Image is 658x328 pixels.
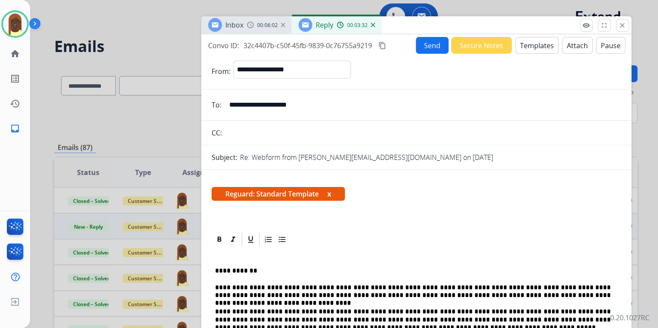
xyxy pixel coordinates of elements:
p: Convo ID: [208,40,239,51]
button: Templates [515,37,559,54]
mat-icon: close [618,21,626,29]
p: CC: [212,128,222,138]
p: To: [212,100,221,110]
span: Reply [316,20,333,30]
span: 00:06:02 [257,22,278,29]
button: Secure Notes [451,37,512,54]
div: Bullet List [276,233,289,246]
p: 0.20.1027RC [610,313,649,323]
button: Attach [562,37,593,54]
div: Ordered List [262,233,275,246]
button: Pause [596,37,625,54]
mat-icon: list_alt [10,74,20,84]
mat-icon: fullscreen [600,21,608,29]
mat-icon: remove_red_eye [582,21,590,29]
span: 32c4407b-c50f-45fb-9839-0c76755a9219 [243,41,372,50]
p: Re: Webform from [PERSON_NAME][EMAIL_ADDRESS][DOMAIN_NAME] on [DATE] [240,152,493,162]
button: x [327,189,331,199]
p: Subject: [212,152,237,162]
p: From: [212,66,231,77]
span: 00:03:32 [347,22,368,29]
mat-icon: home [10,49,20,59]
div: Bold [213,233,226,246]
div: Underline [244,233,257,246]
img: avatar [3,12,27,36]
span: Reguard: Standard Template [212,187,345,201]
mat-icon: history [10,98,20,109]
span: Inbox [225,20,243,30]
div: Italic [227,233,240,246]
button: Send [416,37,449,54]
mat-icon: content_copy [378,42,386,49]
mat-icon: inbox [10,123,20,134]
